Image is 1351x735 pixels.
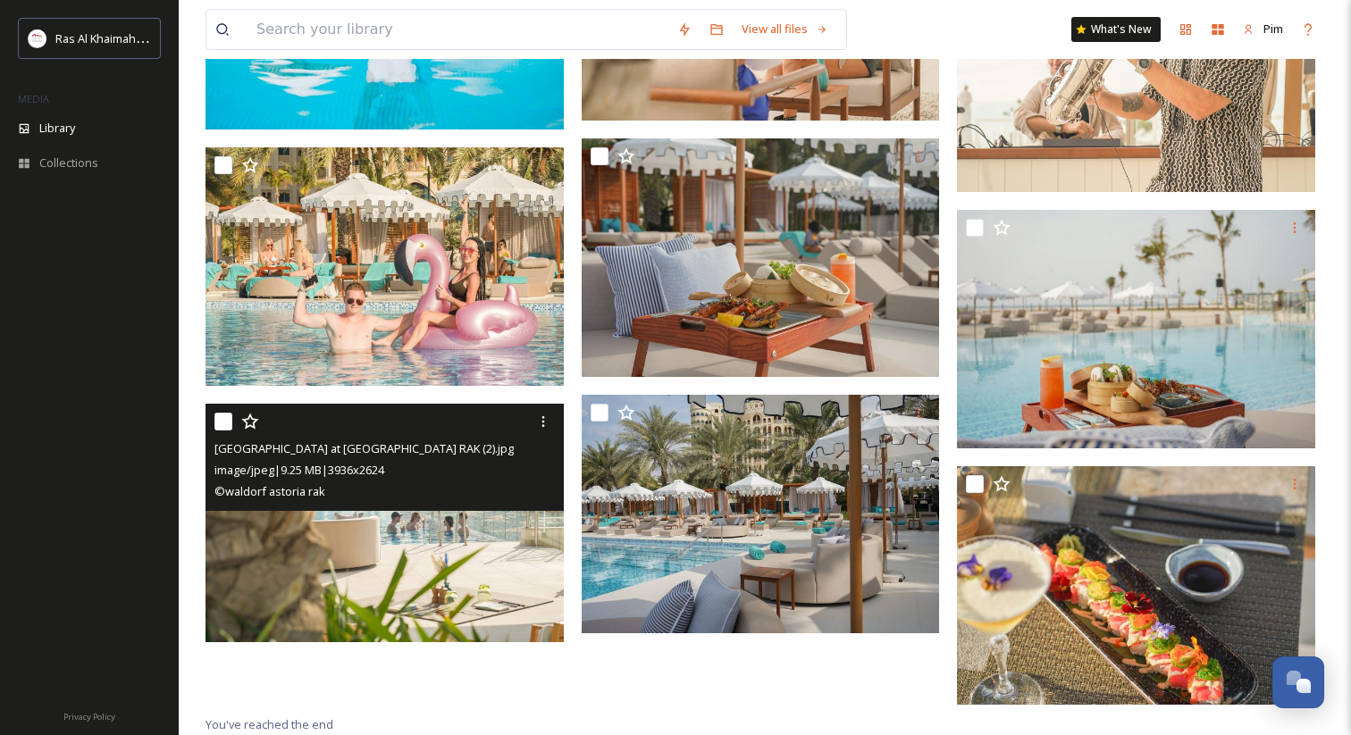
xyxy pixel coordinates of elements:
span: [GEOGRAPHIC_DATA] at [GEOGRAPHIC_DATA] RAK (2).jpg [214,440,514,456]
span: MEDIA [18,92,49,105]
span: Library [39,120,75,137]
img: Sunset Beach Lounge at Waldorf Astoria RAK (3).jpg [957,209,1315,448]
img: Sunset Beach Lounge at Waldorf Astoria RAK (5).jpg [206,147,564,387]
span: Pim [1263,21,1283,37]
a: View all files [733,12,837,46]
img: Sunset Beach Lounge at Waldorf Astoria RAK (4).jpg [582,138,940,378]
a: Privacy Policy [63,705,115,726]
img: Sunset Beach Lounge at Waldorf Astoria RAK.jpg [957,466,1315,706]
span: Collections [39,155,98,171]
input: Search your library [248,10,668,49]
img: Sunset Beach Lounge at Waldorf Astoria RAK (1).jpg [582,395,940,634]
button: Open Chat [1272,656,1324,708]
img: Logo_RAKTDA_RGB-01.png [29,29,46,47]
span: You've reached the end [206,716,333,732]
img: Sunset Beach Lounge at Waldorf Astoria RAK (2).jpg [206,404,564,643]
span: image/jpeg | 9.25 MB | 3936 x 2624 [214,462,384,478]
span: © waldorf astoria rak [214,483,325,499]
a: What's New [1071,17,1161,42]
a: Pim [1234,12,1292,46]
span: Ras Al Khaimah Tourism Development Authority [55,29,308,46]
span: Privacy Policy [63,711,115,722]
